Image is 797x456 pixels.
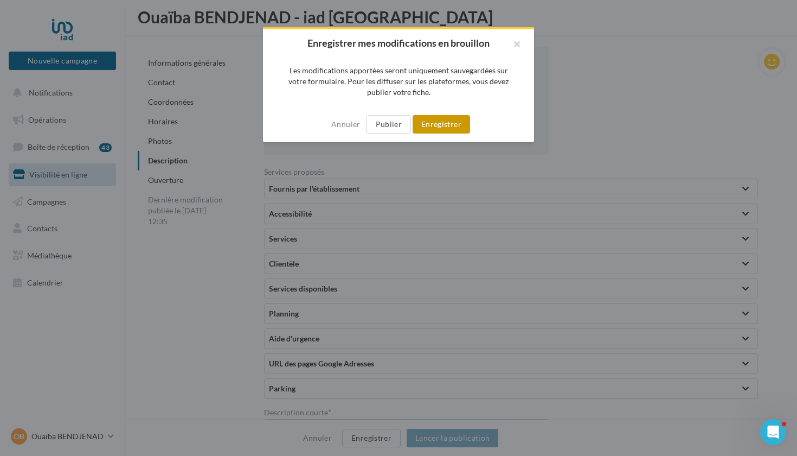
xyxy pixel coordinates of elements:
p: Les modifications apportées seront uniquement sauvegardées sur votre formulaire. Pour les diffuse... [280,65,517,98]
h2: Enregistrer mes modifications en brouillon [280,38,517,48]
button: Enregistrer [413,115,470,134]
button: Annuler [327,118,364,131]
iframe: Intercom live chat [760,419,786,445]
button: Publier [367,115,411,134]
